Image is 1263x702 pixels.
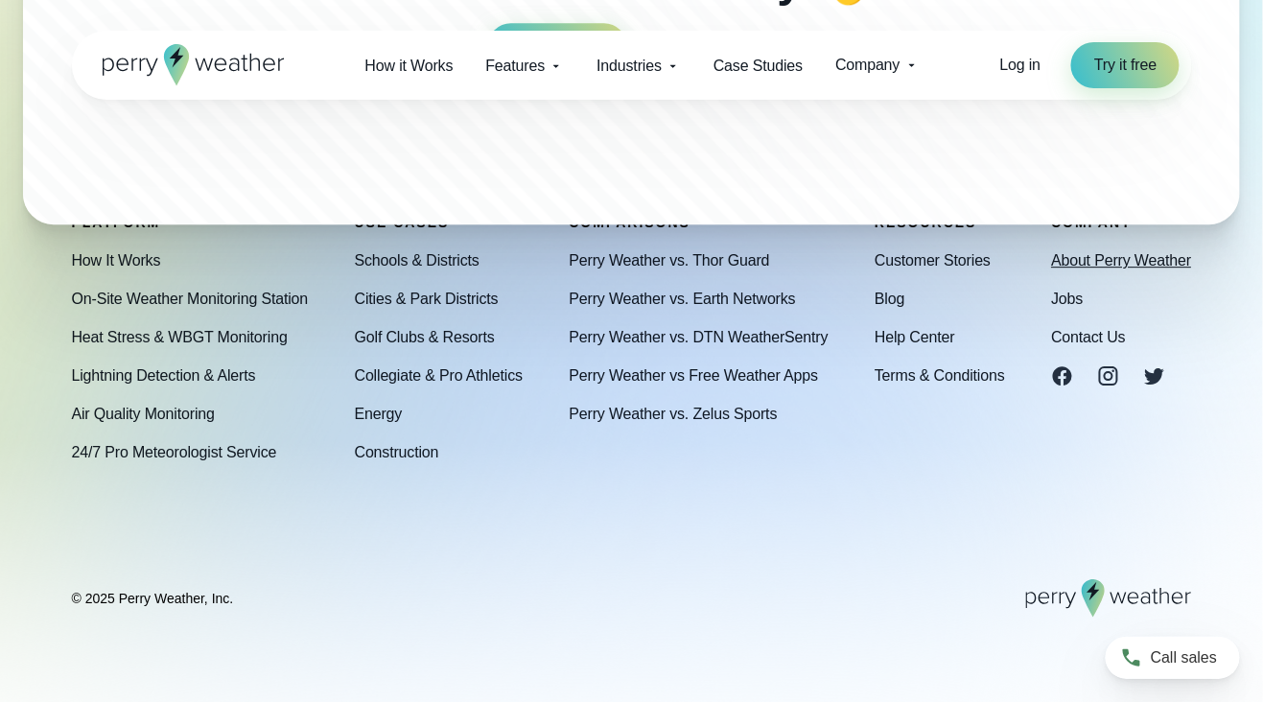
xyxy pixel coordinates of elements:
a: How it Works [349,46,470,85]
span: Company [835,54,900,77]
a: Customer Stories [875,249,991,272]
a: Heat Stress & WBGT Monitoring [72,326,288,349]
a: Case Studies [697,46,819,85]
a: Perry Weather vs. DTN WeatherSentry [570,326,829,349]
a: Contact Us [1051,326,1126,349]
span: Industries [596,55,662,78]
span: Try it free [1094,54,1157,77]
a: Schools & Districts [355,249,479,272]
a: Jobs [1051,288,1083,311]
a: Perry Weather vs. Earth Networks [570,288,796,311]
a: Perry Weather vs Free Weather Apps [570,364,819,387]
a: Air Quality Monitoring [72,403,215,426]
div: © 2025 Perry Weather, Inc. [72,589,234,608]
span: Features [486,55,546,78]
a: Log in [1000,54,1041,77]
a: Construction [355,441,439,464]
a: Get more info [646,23,775,69]
a: Call sales [1106,637,1240,679]
a: 24/7 Pro Meteorologist Service [72,441,277,464]
a: Energy [355,403,403,426]
span: Log in [1000,57,1041,73]
a: Golf Clubs & Resorts [355,326,495,349]
a: Terms & Conditions [875,364,1005,387]
a: Try it free [488,23,627,69]
a: Collegiate & Pro Athletics [355,364,523,387]
span: How it Works [365,55,454,78]
a: Try it free [1071,42,1180,88]
a: About Perry Weather [1051,249,1191,272]
a: Perry Weather vs. Zelus Sports [570,403,778,426]
a: Help Center [875,326,955,349]
span: Call sales [1151,646,1217,669]
span: Case Studies [713,55,803,78]
a: How It Works [72,249,161,272]
a: Perry Weather vs. Thor Guard [570,249,770,272]
a: Blog [875,288,904,311]
a: On-Site Weather Monitoring Station [72,288,309,311]
a: Cities & Park Districts [355,288,499,311]
a: Lightning Detection & Alerts [72,364,256,387]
